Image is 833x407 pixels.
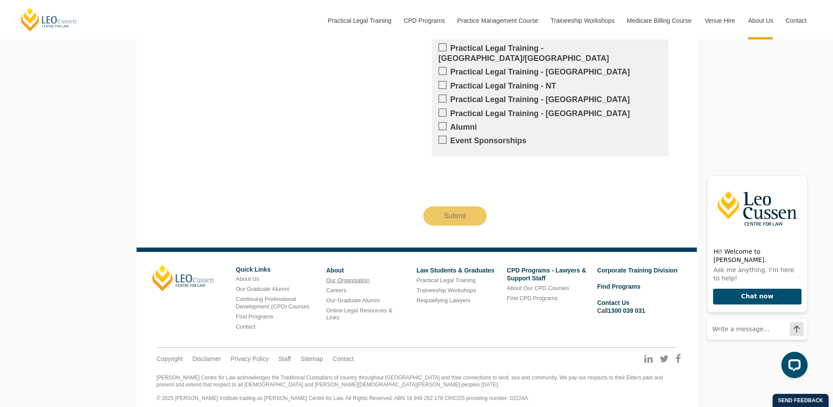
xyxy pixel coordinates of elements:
[326,277,369,283] a: Our Organisation
[742,2,779,39] a: About Us
[416,267,494,274] a: Law Students & Graduates
[507,285,569,291] a: About Our CPD Courses
[192,355,221,363] a: Disclaimer
[416,287,476,294] a: Traineeship Workshops
[507,267,586,282] a: CPD Programs - Lawyers & Support Staff
[698,2,742,39] a: Venue Hire
[423,163,556,198] iframe: reCAPTCHA
[278,355,291,363] a: Staff
[236,313,273,320] a: Find Programs
[236,296,309,310] a: Continuing Professional Development (CPD) Courses
[416,277,475,283] a: Practical Legal Training
[236,286,289,292] a: Our Graduate Alumni
[597,267,678,274] a: Corporate Training Division
[300,355,323,363] a: Sitemap
[157,355,183,363] a: Copyright
[597,297,681,316] li: Call
[439,109,662,119] label: Practical Legal Training - [GEOGRAPHIC_DATA]
[20,7,78,32] a: [PERSON_NAME] Centre for Law
[236,266,320,273] h6: Quick Links
[439,67,662,77] label: Practical Legal Training - [GEOGRAPHIC_DATA]
[700,167,811,385] iframe: LiveChat chat widget
[236,276,259,282] a: About Us
[597,283,640,290] a: Find Programs
[608,307,645,314] a: 1300 039 031
[326,267,344,274] a: About
[544,2,620,39] a: Traineeship Workshops
[157,375,677,402] div: [PERSON_NAME] Centre for Law acknowledges the Traditional Custodians of country throughout [GEOGR...
[597,299,629,306] a: Contact Us
[397,2,450,39] a: CPD Programs
[439,43,662,64] label: Practical Legal Training - [GEOGRAPHIC_DATA]/[GEOGRAPHIC_DATA]
[326,307,392,321] a: Online Legal Resources & Links
[416,297,471,304] a: Requalifying Lawyers
[439,95,662,105] label: Practical Legal Training - [GEOGRAPHIC_DATA]
[439,136,662,146] label: Event Sponsorships
[326,287,346,294] a: Careers
[321,2,397,39] a: Practical Legal Training
[333,355,354,363] a: Contact
[507,295,558,301] a: Find CPD Programs
[779,2,813,39] a: Contact
[152,265,214,291] a: [PERSON_NAME]
[423,206,487,226] input: Submit
[236,323,256,330] a: Contact
[326,297,380,304] a: Our Graduate Alumni
[231,355,269,363] a: Privacy Policy
[439,81,662,91] label: Practical Legal Training - NT
[439,122,662,132] label: Alumni
[451,2,544,39] a: Practice Management Course
[620,2,698,39] a: Medicare Billing Course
